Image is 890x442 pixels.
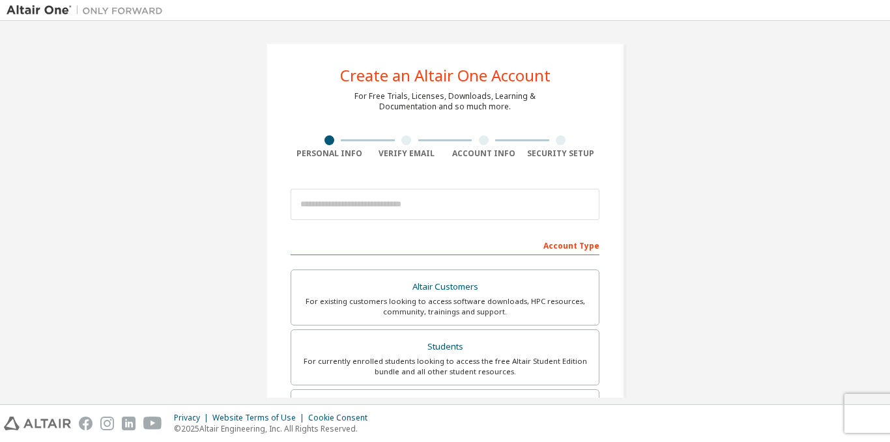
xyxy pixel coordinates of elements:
[354,91,536,112] div: For Free Trials, Licenses, Downloads, Learning & Documentation and so much more.
[299,296,591,317] div: For existing customers looking to access software downloads, HPC resources, community, trainings ...
[368,148,446,159] div: Verify Email
[174,423,375,434] p: © 2025 Altair Engineering, Inc. All Rights Reserved.
[291,148,368,159] div: Personal Info
[143,417,162,430] img: youtube.svg
[4,417,71,430] img: altair_logo.svg
[122,417,136,430] img: linkedin.svg
[308,413,375,423] div: Cookie Consent
[174,413,212,423] div: Privacy
[445,148,523,159] div: Account Info
[340,68,551,83] div: Create an Altair One Account
[299,278,591,296] div: Altair Customers
[79,417,93,430] img: facebook.svg
[523,148,600,159] div: Security Setup
[100,417,114,430] img: instagram.svg
[7,4,169,17] img: Altair One
[299,398,591,416] div: Faculty
[291,234,599,255] div: Account Type
[299,356,591,377] div: For currently enrolled students looking to access the free Altair Student Edition bundle and all ...
[299,338,591,356] div: Students
[212,413,308,423] div: Website Terms of Use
